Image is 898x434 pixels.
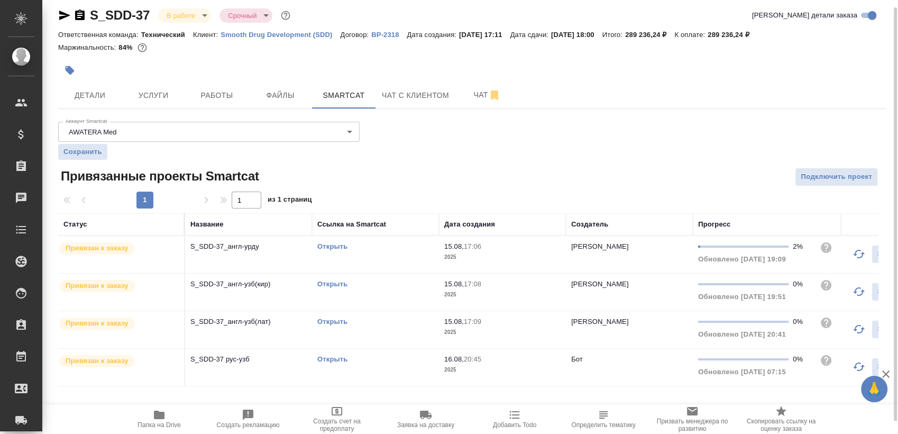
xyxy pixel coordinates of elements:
p: [PERSON_NAME] [571,242,629,250]
p: S_SDD-37 рус-узб [190,354,307,365]
p: Ответственная команда: [58,31,141,39]
p: ВР-2318 [371,31,407,39]
p: 15.08, [444,318,464,325]
p: 17:09 [464,318,481,325]
span: Файлы [255,89,306,102]
p: Итого: [602,31,625,39]
p: 2025 [444,252,561,263]
p: Привязан к заказу [66,318,129,329]
button: Скопировать ссылку для ЯМессенджера [58,9,71,22]
button: Добавить тэг [58,59,81,82]
p: Клиент: [193,31,221,39]
a: Открыть [317,280,347,288]
button: Доп статусы указывают на важность/срочность заказа [279,8,292,22]
svg: Отписаться [488,89,501,102]
p: [PERSON_NAME] [571,318,629,325]
p: 20:45 [464,355,481,363]
div: В работе [158,8,211,23]
a: Smooth Drug Development (SDD) [221,30,340,39]
span: Обновлено [DATE] 19:09 [698,255,786,263]
p: Маржинальность: [58,43,118,51]
button: Обновить прогресс [846,354,872,379]
button: Обновить прогресс [846,241,872,267]
a: Открыть [317,242,347,250]
p: Договор: [341,31,372,39]
button: Призвать менеджера по развитию [648,404,737,434]
p: Технический [141,31,193,39]
p: 16.08, [444,355,464,363]
span: Обновлено [DATE] 07:15 [698,368,786,376]
div: Название [190,219,223,230]
div: Прогресс [698,219,730,230]
button: AWATERA Med [66,128,120,137]
span: Детали [65,89,115,102]
p: 17:08 [464,280,481,288]
span: Скопировать ссылку на оценку заказа [743,418,819,432]
span: Чат [462,88,512,102]
button: В работе [163,11,198,20]
span: 🙏 [865,378,883,400]
p: 289 236,24 ₽ [708,31,757,39]
span: Призвать менеджера по развитию [654,418,730,432]
p: 289 236,24 ₽ [625,31,674,39]
span: Подключить проект [801,171,872,183]
button: Чтобы определение сработало, загрузи исходные файлы на странице "файлы" и привяжи проект в SmartCat [559,404,648,434]
p: [DATE] 17:11 [459,31,510,39]
div: 0% [793,279,811,290]
p: 2025 [444,365,561,375]
span: Сохранить [63,147,102,157]
p: 2025 [444,327,561,338]
p: 15.08, [444,242,464,250]
div: Ссылка на Smartcat [317,219,386,230]
button: Подключить проект [795,168,878,186]
p: 17:06 [464,242,481,250]
div: 2% [793,241,811,252]
span: Обновлено [DATE] 20:41 [698,330,786,338]
span: Привязанные проекты Smartcat [58,168,259,185]
span: [PERSON_NAME] детали заказа [752,10,857,21]
div: 0% [793,354,811,365]
span: из 1 страниц [268,193,312,209]
span: Создать счет на предоплату [299,418,375,432]
p: S_SDD-37_англ-урду [190,241,307,252]
button: 🙏 [861,376,887,402]
p: К оплате: [674,31,708,39]
div: Статус [63,219,87,230]
span: Работы [191,89,242,102]
button: 39686.70 RUB; [135,41,149,55]
div: Создатель [571,219,608,230]
p: Бот [571,355,583,363]
span: Чат с клиентом [382,89,449,102]
p: Smooth Drug Development (SDD) [221,31,340,39]
button: Обновить прогресс [846,279,872,304]
button: Срочный [225,11,260,20]
button: Обновить прогресс [846,317,872,342]
span: Smartcat [318,89,369,102]
p: Привязан к заказу [66,281,129,291]
div: Дата создания [444,219,495,230]
div: AWATERA Med [58,122,360,142]
button: Скопировать ссылку на оценку заказа [737,404,826,434]
a: Открыть [317,318,347,325]
a: S_SDD-37 [90,8,150,22]
a: Открыть [317,355,347,363]
p: Дата создания: [407,31,459,39]
div: 0% [793,317,811,327]
a: ВР-2318 [371,30,407,39]
button: Создать счет на предоплату [292,404,381,434]
button: Скопировать ссылку [74,9,86,22]
p: 84% [118,43,135,51]
button: Сохранить [58,144,107,160]
p: S_SDD-37_англ-узб(кир) [190,279,307,290]
p: [PERSON_NAME] [571,280,629,288]
div: В работе [219,8,272,23]
p: 15.08, [444,280,464,288]
p: 2025 [444,290,561,300]
p: Привязан к заказу [66,356,129,366]
p: Дата сдачи: [510,31,551,39]
span: Услуги [128,89,179,102]
span: Обновлено [DATE] 19:51 [698,293,786,301]
p: S_SDD-37_англ-узб(лат) [190,317,307,327]
p: [DATE] 18:00 [551,31,602,39]
p: Привязан к заказу [66,243,129,254]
